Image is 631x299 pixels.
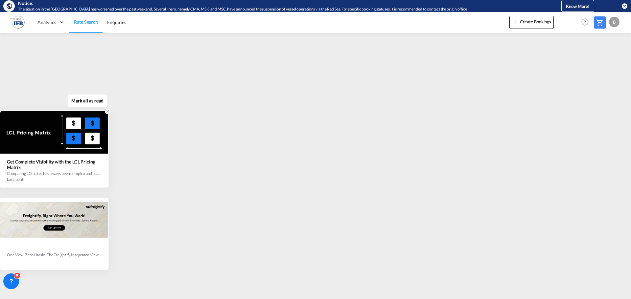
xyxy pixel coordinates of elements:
div: B [609,17,619,27]
span: Help [579,16,591,28]
md-icon: icon-earth [6,3,12,9]
span: Analytics [37,19,56,26]
a: Enquiries [103,11,131,33]
img: b628ab10256c11eeb52753acbc15d091.png [10,15,25,30]
span: Rate Search [74,19,98,25]
md-icon: icon-plus 400-fg [512,18,520,26]
span: Know More! [566,4,590,9]
div: Analytics [33,11,69,33]
button: icon-close-circle [621,3,628,9]
button: icon-plus 400-fgCreate Bookings [509,16,554,29]
div: The situation in the Red Sea has worsened over the past weekend. Several liners, namely CMA, MSK,... [18,7,534,12]
div: Help [579,16,594,28]
span: Enquiries [107,19,126,25]
a: Rate Search [69,11,103,33]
